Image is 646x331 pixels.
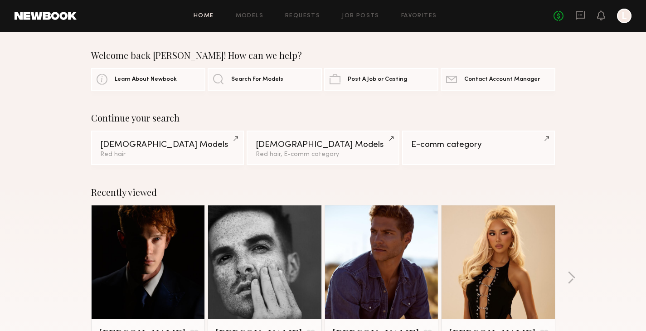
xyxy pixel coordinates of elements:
span: Contact Account Manager [464,77,540,83]
div: Welcome back [PERSON_NAME]! How can we help? [91,50,555,61]
span: Post A Job or Casting [348,77,407,83]
a: Job Posts [342,13,379,19]
a: E-comm category [402,131,555,165]
div: Continue your search [91,112,555,123]
div: E-comm category [411,141,546,149]
a: Post A Job or Casting [324,68,438,91]
div: [DEMOGRAPHIC_DATA] Models [100,141,235,149]
a: Learn About Newbook [91,68,205,91]
a: Models [236,13,263,19]
a: L [617,9,631,23]
a: Home [194,13,214,19]
div: Recently viewed [91,187,555,198]
a: [DEMOGRAPHIC_DATA] ModelsRed hair [91,131,244,165]
div: [DEMOGRAPHIC_DATA] Models [256,141,390,149]
a: Search For Models [208,68,322,91]
span: Search For Models [231,77,283,83]
div: Red hair, E-comm category [256,151,390,158]
div: Red hair [100,151,235,158]
span: Learn About Newbook [115,77,177,83]
a: Contact Account Manager [441,68,555,91]
a: Requests [285,13,320,19]
a: [DEMOGRAPHIC_DATA] ModelsRed hair, E-comm category [247,131,399,165]
a: Favorites [401,13,437,19]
